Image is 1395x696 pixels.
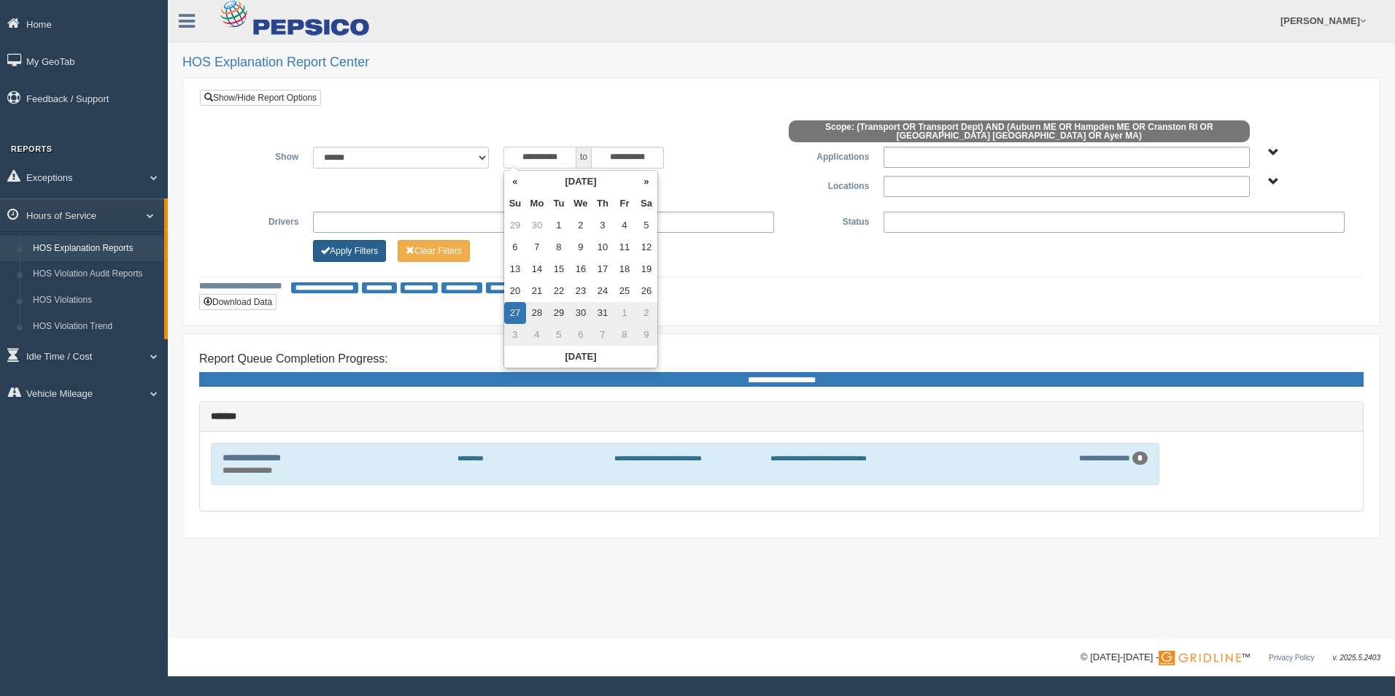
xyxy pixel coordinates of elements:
[504,236,526,258] td: 6
[526,193,548,214] th: Mo
[526,236,548,258] td: 7
[504,214,526,236] td: 29
[26,261,164,287] a: HOS Violation Audit Reports
[26,236,164,262] a: HOS Explanation Reports
[548,324,570,346] td: 5
[789,120,1250,142] span: Scope: (Transport OR Transport Dept) AND (Auburn ME OR Hampden ME OR Cranston RI OR [GEOGRAPHIC_D...
[592,193,614,214] th: Th
[26,287,164,314] a: HOS Violations
[526,280,548,302] td: 21
[614,236,635,258] td: 11
[614,214,635,236] td: 4
[199,352,1364,366] h4: Report Queue Completion Progress:
[548,214,570,236] td: 1
[504,193,526,214] th: Su
[592,280,614,302] td: 24
[570,324,592,346] td: 6
[504,171,526,193] th: «
[200,90,321,106] a: Show/Hide Report Options
[635,171,657,193] th: »
[211,147,306,164] label: Show
[570,236,592,258] td: 9
[614,302,635,324] td: 1
[504,280,526,302] td: 20
[1159,651,1241,665] img: Gridline
[592,302,614,324] td: 31
[614,324,635,346] td: 8
[592,258,614,280] td: 17
[211,212,306,229] label: Drivers
[504,346,657,368] th: [DATE]
[526,171,635,193] th: [DATE]
[504,324,526,346] td: 3
[313,240,386,262] button: Change Filter Options
[576,147,591,169] span: to
[1269,654,1314,662] a: Privacy Policy
[548,280,570,302] td: 22
[635,280,657,302] td: 26
[614,258,635,280] td: 18
[548,302,570,324] td: 29
[199,294,277,310] button: Download Data
[635,236,657,258] td: 12
[548,193,570,214] th: Tu
[592,214,614,236] td: 3
[614,280,635,302] td: 25
[614,193,635,214] th: Fr
[526,302,548,324] td: 28
[592,324,614,346] td: 7
[635,214,657,236] td: 5
[526,214,548,236] td: 30
[635,324,657,346] td: 9
[398,240,470,262] button: Change Filter Options
[1333,654,1380,662] span: v. 2025.5.2403
[570,280,592,302] td: 23
[548,236,570,258] td: 8
[592,236,614,258] td: 10
[526,258,548,280] td: 14
[504,258,526,280] td: 13
[26,314,164,340] a: HOS Violation Trend
[570,214,592,236] td: 2
[570,302,592,324] td: 30
[635,193,657,214] th: Sa
[570,193,592,214] th: We
[635,258,657,280] td: 19
[781,176,876,193] label: Locations
[1081,650,1380,665] div: © [DATE]-[DATE] - ™
[781,212,876,229] label: Status
[182,55,1380,70] h2: HOS Explanation Report Center
[526,324,548,346] td: 4
[781,147,876,164] label: Applications
[504,302,526,324] td: 27
[570,258,592,280] td: 16
[635,302,657,324] td: 2
[548,258,570,280] td: 15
